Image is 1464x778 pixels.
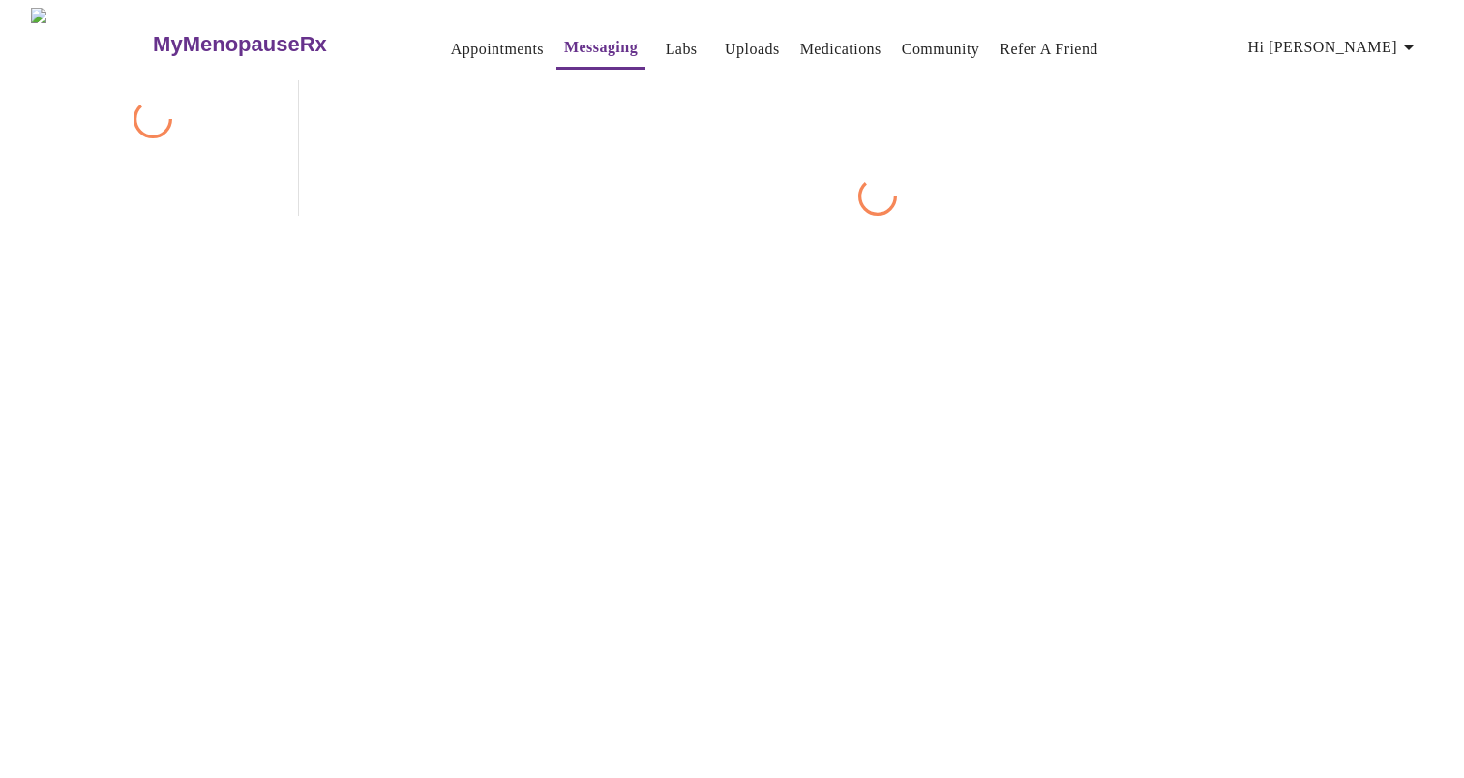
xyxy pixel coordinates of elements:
[725,36,780,63] a: Uploads
[902,36,980,63] a: Community
[151,11,404,78] a: MyMenopauseRx
[792,30,889,69] button: Medications
[451,36,544,63] a: Appointments
[31,8,151,80] img: MyMenopauseRx Logo
[1240,28,1428,67] button: Hi [PERSON_NAME]
[666,36,698,63] a: Labs
[894,30,988,69] button: Community
[650,30,712,69] button: Labs
[153,32,327,57] h3: MyMenopauseRx
[556,28,645,70] button: Messaging
[1248,34,1420,61] span: Hi [PERSON_NAME]
[564,34,638,61] a: Messaging
[992,30,1106,69] button: Refer a Friend
[1000,36,1098,63] a: Refer a Friend
[800,36,881,63] a: Medications
[717,30,788,69] button: Uploads
[443,30,552,69] button: Appointments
